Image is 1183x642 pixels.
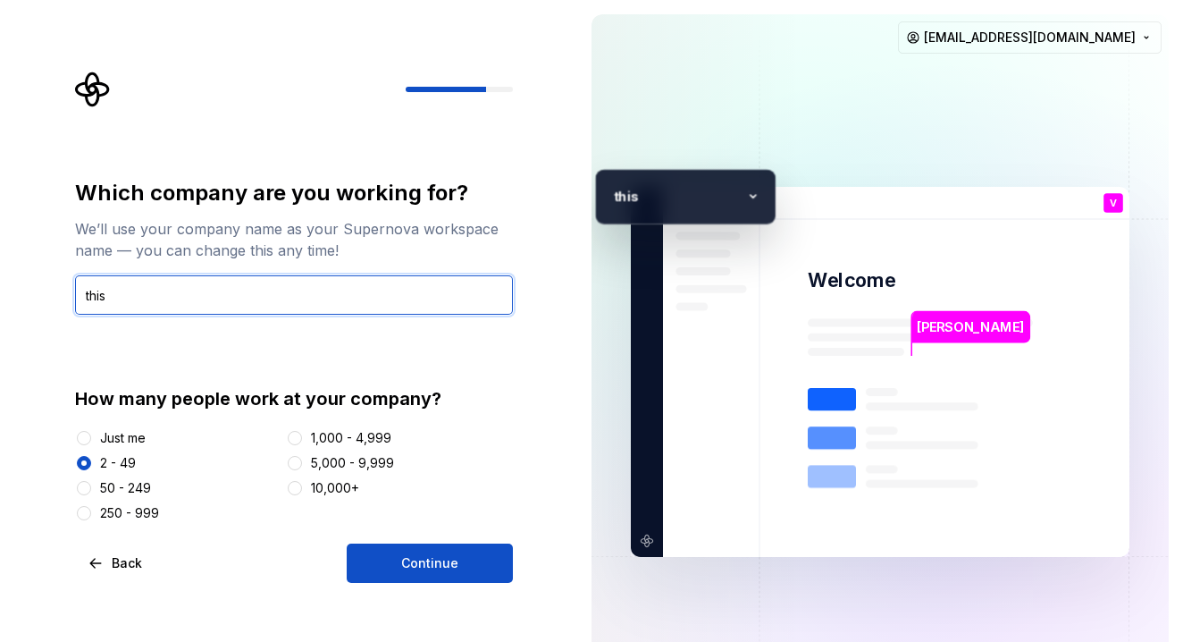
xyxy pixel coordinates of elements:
[1110,199,1117,208] p: V
[100,429,146,447] div: Just me
[75,179,513,207] div: Which company are you working for?
[898,21,1162,54] button: [EMAIL_ADDRESS][DOMAIN_NAME]
[75,275,513,315] input: Company name
[75,386,513,411] div: How many people work at your company?
[311,454,394,472] div: 5,000 - 9,999
[347,544,513,583] button: Continue
[75,218,513,261] div: We’ll use your company name as your Supernova workspace name — you can change this any time!
[100,504,159,522] div: 250 - 999
[311,429,391,447] div: 1,000 - 4,999
[604,185,617,207] p: t
[917,317,1024,337] p: [PERSON_NAME]
[100,479,151,497] div: 50 - 249
[75,72,111,107] svg: Supernova Logo
[924,29,1136,46] span: [EMAIL_ADDRESS][DOMAIN_NAME]
[100,454,136,472] div: 2 - 49
[808,267,895,293] p: Welcome
[401,554,458,572] span: Continue
[75,544,157,583] button: Back
[618,185,740,207] p: his
[311,479,359,497] div: 10,000+
[112,554,142,572] span: Back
